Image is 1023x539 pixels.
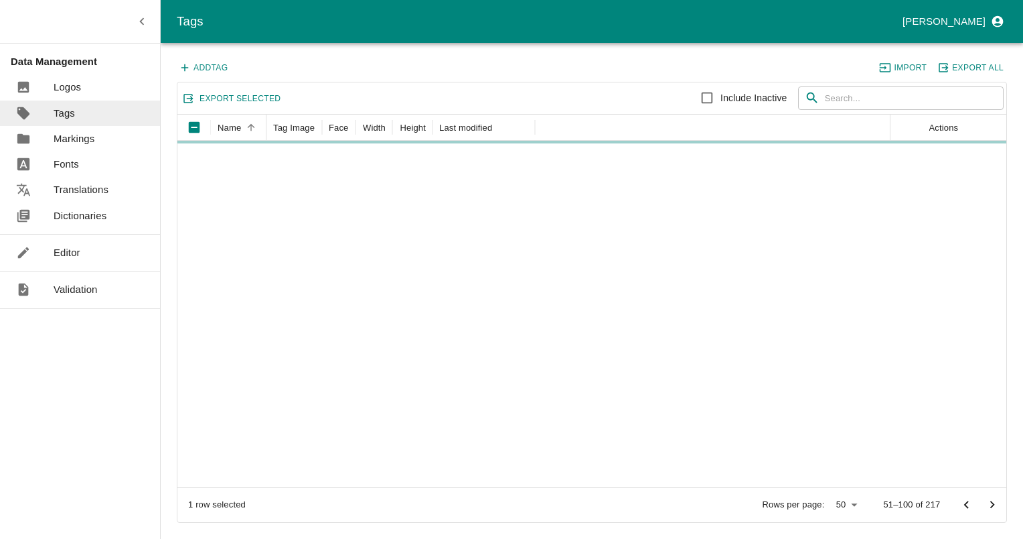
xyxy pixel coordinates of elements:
[897,10,1007,33] button: profile
[188,499,246,512] div: 1 row selected
[177,11,897,32] div: Tags
[953,492,979,518] button: Go to previous page
[877,59,930,76] button: import
[54,106,75,121] p: Tags
[177,59,231,76] button: AddTag
[400,123,426,133] div: Height
[762,499,824,512] p: Rows per page:
[929,123,958,133] div: Actions
[883,499,940,512] p: 51–100 of 217
[935,59,1007,76] button: export
[11,54,160,69] p: Data Management
[54,131,94,146] p: Markings
[54,282,98,297] p: Validation
[54,208,106,223] p: Dictionaries
[242,119,260,137] button: Sort
[54,157,79,172] p: Fonts
[54,80,81,95] p: Logos
[363,123,386,133] div: Width
[979,492,1005,518] button: Go to next page
[329,123,349,133] div: Face
[902,14,986,29] p: [PERSON_NAME]
[830,496,862,515] div: 50
[54,245,80,260] p: Editor
[825,86,1004,111] input: Search...
[218,123,241,133] div: Name
[720,91,787,105] p: Include Inactive
[54,182,108,197] p: Translations
[180,90,284,107] button: Export Selected
[273,123,315,133] div: Tag Image
[439,123,492,133] div: Last modified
